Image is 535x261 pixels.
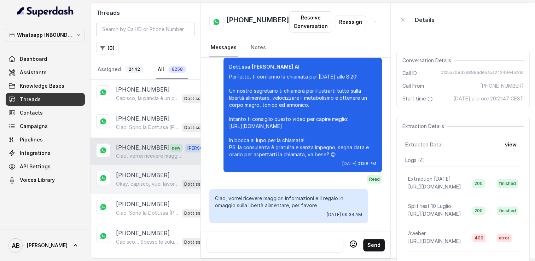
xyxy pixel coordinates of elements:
span: finished [497,179,518,188]
span: [URL][DOMAIN_NAME] [408,238,461,244]
span: [URL][DOMAIN_NAME] [408,184,461,190]
span: API Settings [20,163,51,170]
p: Ciao, vorrei ricevere maggiori informazioni e il regalo in omaggio sulla libertà alimentare, per ... [215,195,362,209]
span: Read [367,175,382,184]
span: c125520832e898ade6a5a24249e46b1d [441,70,524,77]
p: [PHONE_NUMBER] [116,143,170,152]
span: Voices Library [20,176,55,184]
span: [DATE] 01:58 PM [342,161,376,167]
img: light.svg [17,6,74,17]
span: Knowledge Bases [20,82,64,89]
span: 200 [472,179,485,188]
p: Split test 10 Luglio [408,203,451,210]
span: Campaigns [20,123,48,130]
h2: Threads [96,8,195,17]
p: Whatsapp INBOUND Workspace [17,31,74,39]
p: Dott.ssa [PERSON_NAME] AI [184,210,213,217]
button: (0) [96,42,119,54]
span: Assistants [20,69,47,76]
p: Ciao! Sono la Dott.ssa [PERSON_NAME] del Metodo F.E.S.P.A., piacere di conoscerti! Certo, ti spie... [116,124,179,131]
a: Contacts [6,106,85,119]
span: 2442 [125,66,144,73]
span: [DATE] 09:34 AM [327,212,362,217]
p: Details [415,16,435,24]
span: Call ID [402,70,417,77]
p: Ciao, vorrei ricevere maggiori informazioni e il regalo in omaggio sulla libertà alimentare, per ... [116,152,184,159]
p: Ciao! Sono la Dott.ssa [PERSON_NAME] del Metodo F.E.S.P.A., piacere di conoscerti! Certo, ti spie... [116,209,179,216]
a: Assigned2442 [96,60,145,79]
span: Conversation Details [402,57,454,64]
span: 8258 [168,66,186,73]
a: Threads [6,93,85,106]
text: AB [12,242,20,249]
p: Dott.ssa [PERSON_NAME] AI [184,95,213,102]
span: [PERSON_NAME] [185,144,225,152]
a: Notes [249,38,267,57]
span: Extracted Data [405,141,441,148]
p: [PHONE_NUMBER] [116,85,170,94]
p: Dott.ssa [PERSON_NAME] AI [184,181,213,188]
span: Call From [402,82,424,89]
span: Dashboard [20,56,47,63]
p: Extraction [DATE] [408,175,451,182]
p: Perfetto, ti confermo la chiamata per [DATE] alle 8:20! Un nostro segretario ti chiamerà per illu... [229,73,376,158]
h2: [PHONE_NUMBER] [226,15,289,29]
p: Okay, capisco, vuoi lavorare sulla pancia. Dimmi, quanti kg vorresti perdere in totale? [116,180,179,187]
a: Assistants [6,66,85,79]
span: error [497,234,512,242]
p: Aweber [408,230,426,237]
a: Voices Library [6,174,85,186]
button: Reassign [335,16,366,28]
span: [URL][DOMAIN_NAME] [408,211,461,217]
a: Pipelines [6,133,85,146]
span: [DATE] alle ore 20:21:47 CEST [453,95,524,102]
p: Logs ( 4 ) [405,157,521,164]
p: [PHONE_NUMBER] [116,200,170,208]
a: API Settings [6,160,85,173]
p: Dott.ssa [PERSON_NAME] AI [184,124,213,131]
button: Resolve Conversation [289,11,332,33]
span: finished [497,207,518,215]
a: Knowledge Bases [6,80,85,92]
a: [PERSON_NAME] [6,236,85,255]
button: view [501,138,521,151]
p: Dott.ssa [PERSON_NAME] AI [229,63,376,70]
span: Extraction Details [402,123,447,130]
button: Send [363,239,385,251]
p: [PHONE_NUMBER] [116,114,170,123]
nav: Tabs [209,38,382,57]
nav: Tabs [96,60,195,79]
a: Dashboard [6,53,85,65]
span: new [170,144,182,152]
a: Campaigns [6,120,85,133]
span: 400 [472,234,485,242]
span: Threads [20,96,41,103]
a: Integrations [6,147,85,159]
span: Pipelines [20,136,43,143]
p: Dott.ssa [PERSON_NAME] AI [184,239,213,246]
a: All8258 [156,60,188,79]
span: Contacts [20,109,43,116]
input: Search by Call ID or Phone Number [96,23,195,36]
button: Whatsapp INBOUND Workspace [6,29,85,41]
p: [PHONE_NUMBER] [116,171,170,179]
span: [PERSON_NAME] [27,242,68,249]
span: Integrations [20,150,51,157]
span: [PHONE_NUMBER] [480,82,524,89]
a: Messages [209,38,238,57]
p: Capisco, la pancia è un problema comune e le intolleranze rendono tutto più complicato, ma non è ... [116,95,179,102]
span: Start time [402,95,434,102]
span: 200 [472,207,485,215]
p: Capisco… Spesso le soluzioni tradizionali fanno rallentare il metabolismo e portano a ingrassare ... [116,238,179,245]
p: [PHONE_NUMBER] [116,229,170,237]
